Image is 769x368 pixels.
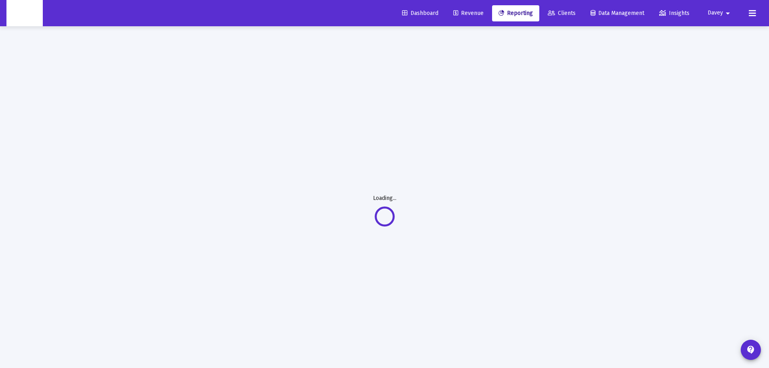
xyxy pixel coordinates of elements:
span: Data Management [591,10,644,17]
mat-icon: arrow_drop_down [723,5,733,21]
span: Reporting [499,10,533,17]
span: Dashboard [402,10,438,17]
span: Clients [548,10,576,17]
a: Data Management [584,5,651,21]
mat-icon: contact_support [746,345,756,355]
span: Davey [708,10,723,17]
a: Revenue [447,5,490,21]
span: Revenue [453,10,484,17]
span: Insights [659,10,689,17]
img: Dashboard [13,5,37,21]
a: Dashboard [396,5,445,21]
button: Davey [698,5,742,21]
a: Insights [653,5,696,21]
a: Reporting [492,5,539,21]
a: Clients [541,5,582,21]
